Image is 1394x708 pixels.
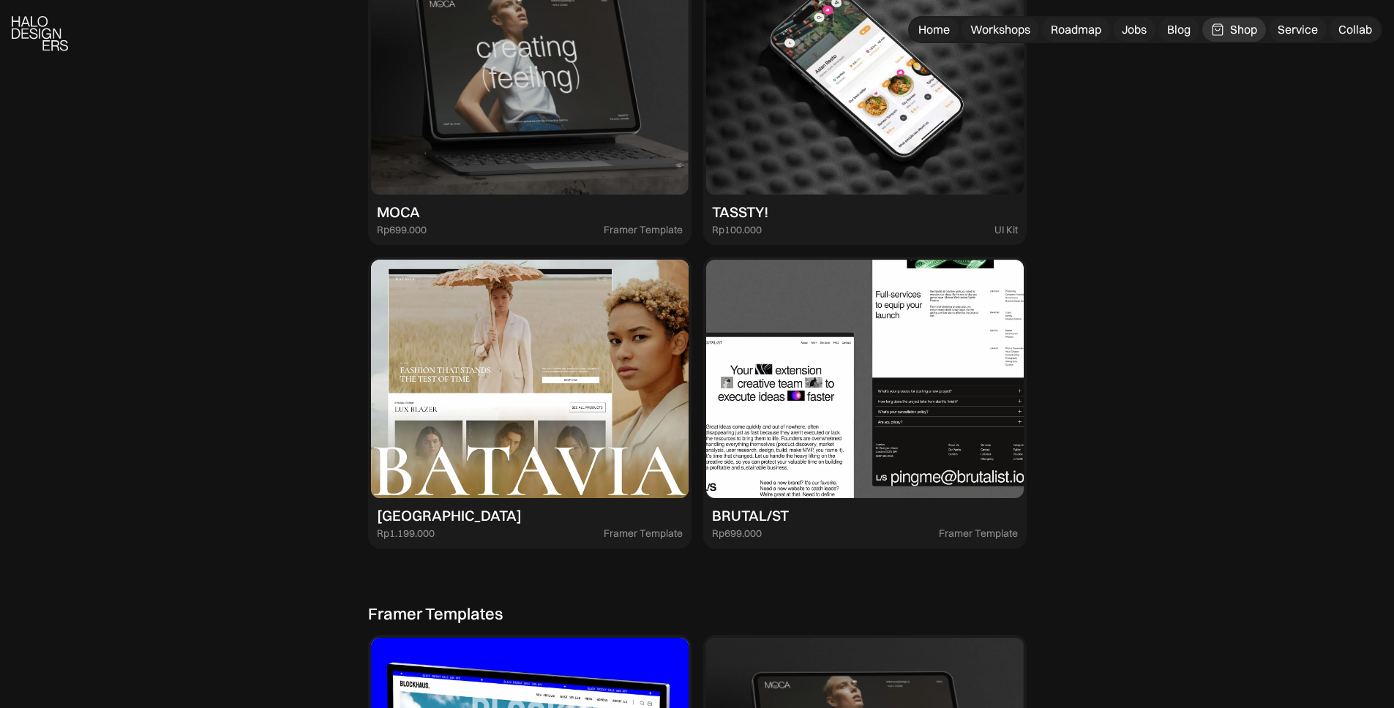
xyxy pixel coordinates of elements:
[368,257,692,549] a: [GEOGRAPHIC_DATA]Rp1.199.000Framer Template
[712,507,789,524] div: BRUTAL/ST
[918,22,950,37] div: Home
[1167,22,1191,37] div: Blog
[910,18,959,42] a: Home
[1202,18,1266,42] a: Shop
[1278,22,1318,37] div: Service
[970,22,1030,37] div: Workshops
[1042,18,1110,42] a: Roadmap
[1113,18,1155,42] a: Jobs
[712,203,768,221] div: TASSTY!
[712,527,762,540] div: Rp699.000
[962,18,1039,42] a: Workshops
[1122,22,1147,37] div: Jobs
[377,203,420,221] div: MOCA
[1330,18,1381,42] a: Collab
[377,224,427,236] div: Rp699.000
[1230,22,1257,37] div: Shop
[939,527,1018,540] div: Framer Template
[377,527,435,540] div: Rp1.199.000
[1158,18,1199,42] a: Blog
[1051,22,1101,37] div: Roadmap
[994,224,1018,236] div: UI Kit
[604,527,683,540] div: Framer Template
[703,257,1027,549] a: BRUTAL/STRp699.000Framer Template
[368,604,503,623] div: Framer Templates
[1338,22,1372,37] div: Collab
[377,507,522,524] div: [GEOGRAPHIC_DATA]
[712,224,762,236] div: Rp100.000
[1269,18,1327,42] a: Service
[604,224,683,236] div: Framer Template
